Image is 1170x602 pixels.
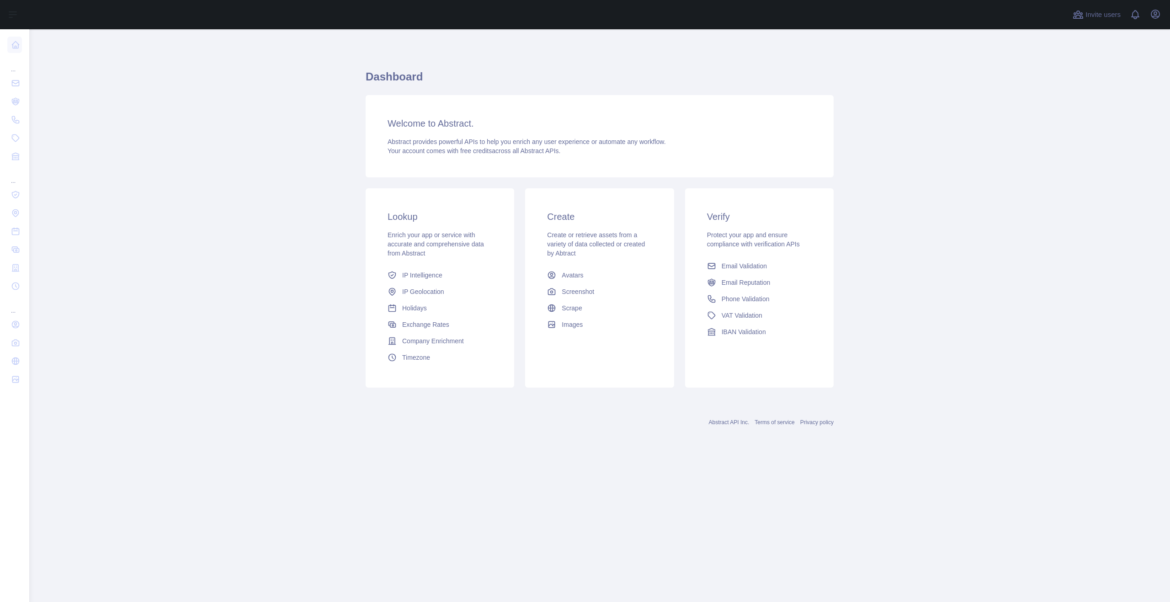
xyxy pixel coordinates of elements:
[543,267,655,283] a: Avatars
[547,210,652,223] h3: Create
[703,258,815,274] a: Email Validation
[547,231,645,257] span: Create or retrieve assets from a variety of data collected or created by Abtract
[562,271,583,280] span: Avatars
[7,296,22,314] div: ...
[722,278,771,287] span: Email Reputation
[402,336,464,346] span: Company Enrichment
[562,304,582,313] span: Scrape
[7,166,22,185] div: ...
[703,307,815,324] a: VAT Validation
[755,419,794,426] a: Terms of service
[722,311,762,320] span: VAT Validation
[384,300,496,316] a: Holidays
[543,283,655,300] a: Screenshot
[707,231,800,248] span: Protect your app and ensure compliance with verification APIs
[384,316,496,333] a: Exchange Rates
[388,147,560,154] span: Your account comes with across all Abstract APIs.
[402,287,444,296] span: IP Geolocation
[543,316,655,333] a: Images
[388,138,666,145] span: Abstract provides powerful APIs to help you enrich any user experience or automate any workflow.
[722,261,767,271] span: Email Validation
[402,353,430,362] span: Timezone
[543,300,655,316] a: Scrape
[722,327,766,336] span: IBAN Validation
[562,320,583,329] span: Images
[384,267,496,283] a: IP Intelligence
[1071,7,1122,22] button: Invite users
[366,69,834,91] h1: Dashboard
[722,294,770,304] span: Phone Validation
[402,271,442,280] span: IP Intelligence
[402,320,449,329] span: Exchange Rates
[1085,10,1121,20] span: Invite users
[384,333,496,349] a: Company Enrichment
[703,291,815,307] a: Phone Validation
[703,324,815,340] a: IBAN Validation
[7,55,22,73] div: ...
[384,349,496,366] a: Timezone
[384,283,496,300] a: IP Geolocation
[707,210,812,223] h3: Verify
[388,210,492,223] h3: Lookup
[703,274,815,291] a: Email Reputation
[709,419,750,426] a: Abstract API Inc.
[402,304,427,313] span: Holidays
[562,287,594,296] span: Screenshot
[460,147,492,154] span: free credits
[388,117,812,130] h3: Welcome to Abstract.
[388,231,484,257] span: Enrich your app or service with accurate and comprehensive data from Abstract
[800,419,834,426] a: Privacy policy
